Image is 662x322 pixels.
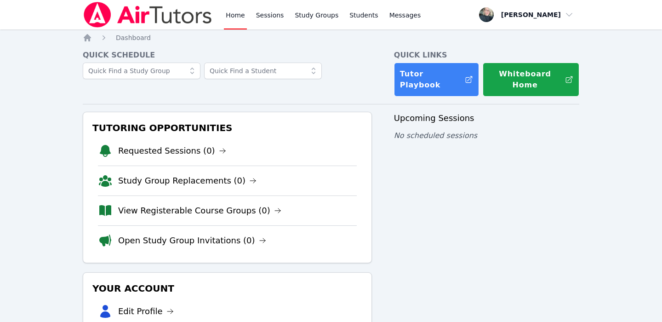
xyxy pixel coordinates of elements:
a: Tutor Playbook [394,63,479,97]
h4: Quick Links [394,50,579,61]
span: No scheduled sessions [394,131,477,140]
h4: Quick Schedule [83,50,372,61]
span: Dashboard [116,34,151,41]
a: Edit Profile [118,305,174,318]
h3: Tutoring Opportunities [91,120,364,136]
button: Whiteboard Home [483,63,579,97]
span: Messages [389,11,421,20]
h3: Upcoming Sessions [394,112,579,125]
h3: Your Account [91,280,364,297]
a: Open Study Group Invitations (0) [118,234,266,247]
input: Quick Find a Student [204,63,322,79]
nav: Breadcrumb [83,33,579,42]
a: View Registerable Course Groups (0) [118,204,281,217]
a: Dashboard [116,33,151,42]
a: Study Group Replacements (0) [118,174,257,187]
img: Air Tutors [83,2,213,28]
input: Quick Find a Study Group [83,63,200,79]
a: Requested Sessions (0) [118,144,226,157]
